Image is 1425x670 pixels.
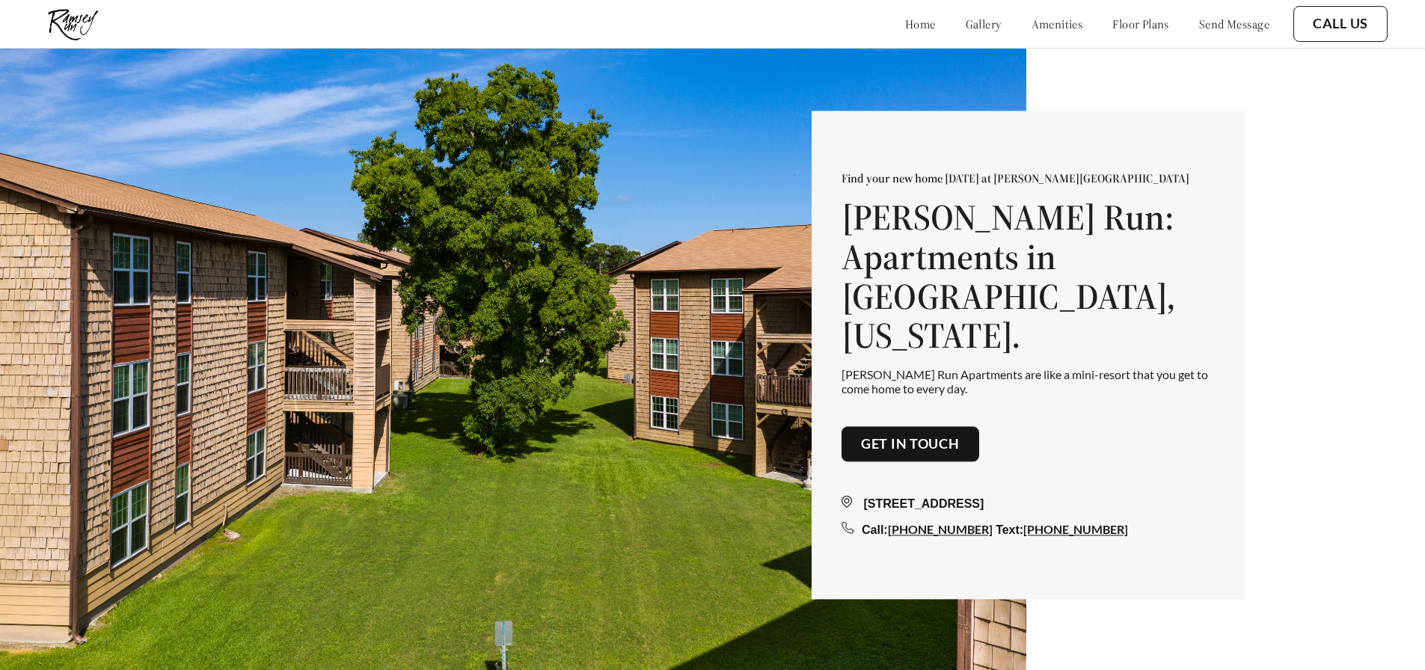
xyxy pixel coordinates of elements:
a: Call Us [1313,16,1368,32]
a: send message [1199,16,1269,31]
a: home [905,16,936,31]
h1: [PERSON_NAME] Run: Apartments in [GEOGRAPHIC_DATA], [US_STATE]. [842,197,1216,355]
a: floor plans [1112,16,1169,31]
img: ramsey_run_logo.jpg [37,4,108,44]
p: [PERSON_NAME] Run Apartments are like a mini-resort that you get to come home to every day. [842,367,1216,396]
p: Find your new home [DATE] at [PERSON_NAME][GEOGRAPHIC_DATA] [842,170,1216,185]
div: [STREET_ADDRESS] [842,495,1216,513]
span: Text: [996,523,1023,536]
span: Call: [862,523,888,536]
button: Call Us [1293,6,1388,42]
a: amenities [1032,16,1083,31]
a: Get in touch [861,436,960,452]
a: gallery [966,16,1002,31]
a: [PHONE_NUMBER] [888,522,993,536]
button: Get in touch [842,426,979,462]
a: [PHONE_NUMBER] [1023,522,1128,536]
